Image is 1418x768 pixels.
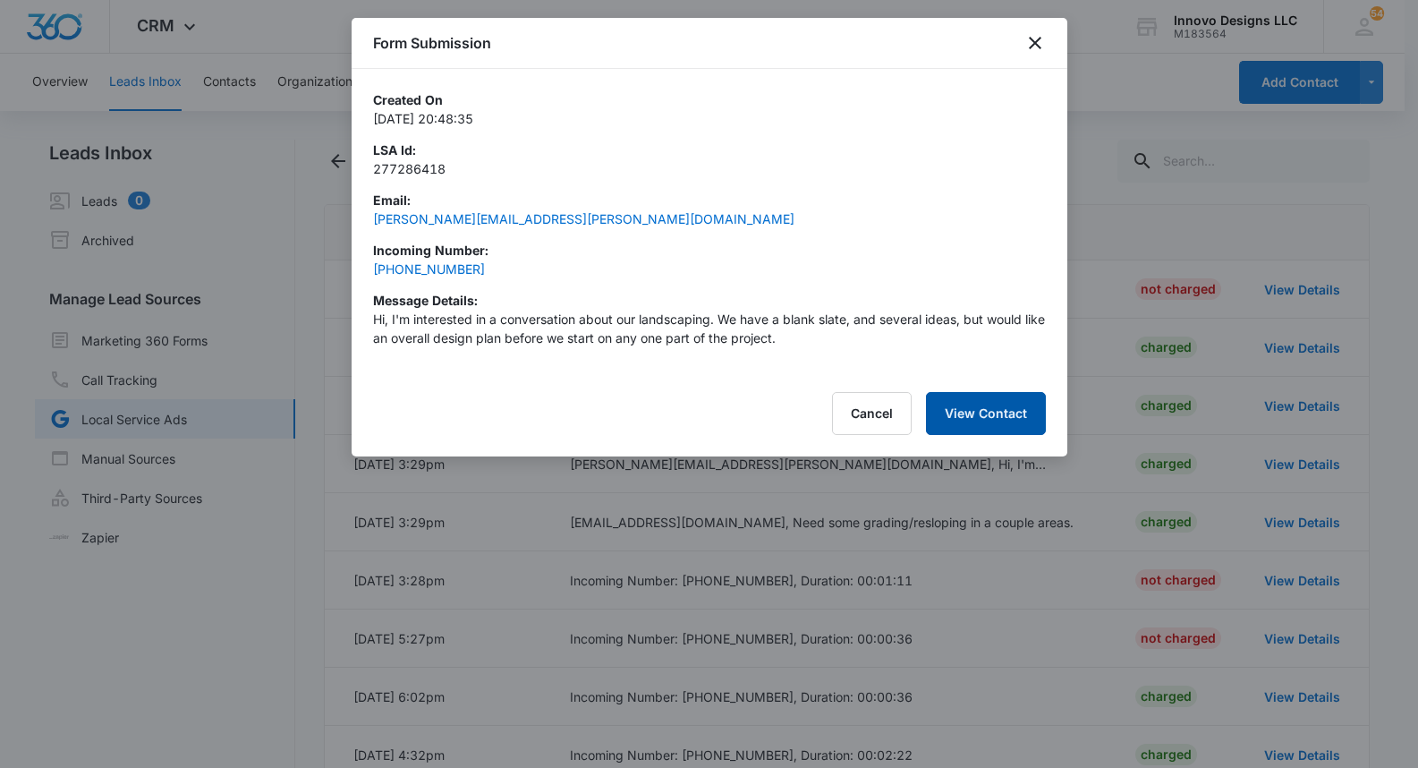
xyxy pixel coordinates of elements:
p: Message Details : [373,291,1046,310]
a: [PERSON_NAME][EMAIL_ADDRESS][PERSON_NAME][DOMAIN_NAME] [373,211,794,226]
button: View Contact [926,392,1046,435]
button: Cancel [832,392,912,435]
p: Email : [373,191,1046,209]
button: close [1024,32,1046,54]
p: Incoming Number : [373,241,1046,260]
a: [PHONE_NUMBER] [373,261,485,277]
p: Hi, I'm interested in a conversation about our landscaping. We have a blank slate, and several id... [373,310,1046,347]
p: Created On [373,90,1046,109]
h1: Form Submission [373,32,491,54]
p: 277286418 [373,159,1046,178]
p: LSA Id : [373,141,1046,159]
p: [DATE] 20:48:35 [373,109,1046,128]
